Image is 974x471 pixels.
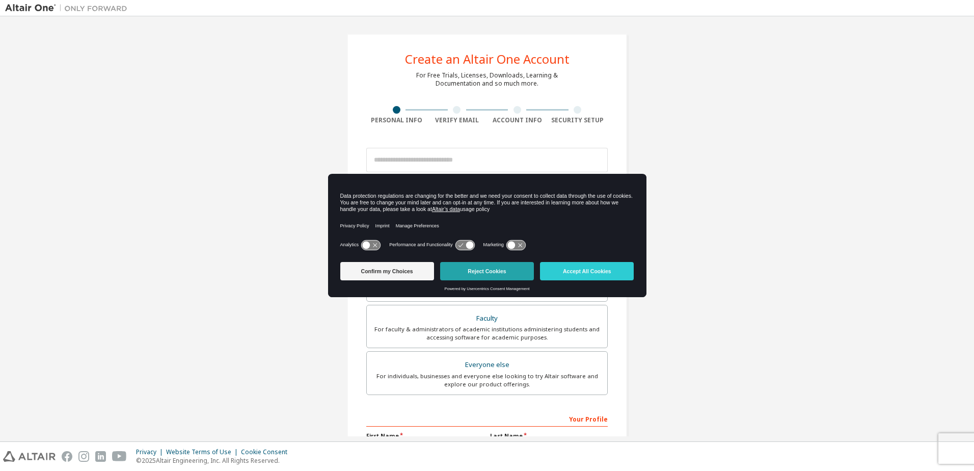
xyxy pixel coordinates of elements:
img: youtube.svg [112,451,127,462]
div: Website Terms of Use [166,448,241,456]
div: Create an Altair One Account [405,53,570,65]
div: For individuals, businesses and everyone else looking to try Altair software and explore our prod... [373,372,601,388]
p: © 2025 Altair Engineering, Inc. All Rights Reserved. [136,456,293,465]
div: Verify Email [427,116,488,124]
div: Privacy [136,448,166,456]
div: For Free Trials, Licenses, Downloads, Learning & Documentation and so much more. [416,71,558,88]
div: For faculty & administrators of academic institutions administering students and accessing softwa... [373,325,601,342]
div: Your Profile [366,410,608,427]
div: Cookie Consent [241,448,293,456]
label: First Name [366,432,484,440]
img: facebook.svg [62,451,72,462]
label: Last Name [490,432,608,440]
img: Altair One [5,3,132,13]
div: Security Setup [548,116,608,124]
div: Faculty [373,311,601,326]
div: Personal Info [366,116,427,124]
img: altair_logo.svg [3,451,56,462]
div: Everyone else [373,358,601,372]
img: linkedin.svg [95,451,106,462]
div: Account Info [487,116,548,124]
img: instagram.svg [78,451,89,462]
